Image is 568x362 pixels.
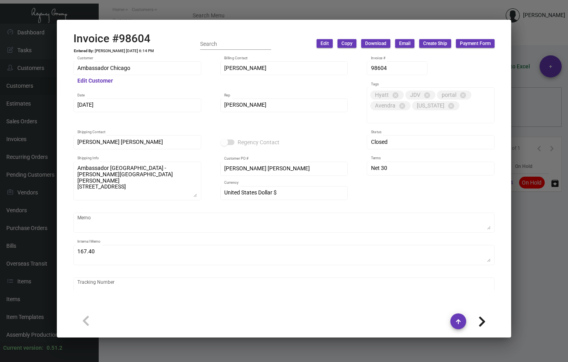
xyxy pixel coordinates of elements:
[321,40,329,47] span: Edit
[395,39,414,48] button: Email
[94,49,154,53] td: [PERSON_NAME] [DATE] 6:14 PM
[317,39,333,48] button: Edit
[405,90,435,100] mat-chip: JDV
[361,39,390,48] button: Download
[412,101,459,110] mat-chip: [US_STATE]
[77,78,113,84] mat-hint: Edit Customer
[337,39,356,48] button: Copy
[341,40,352,47] span: Copy
[73,49,94,53] td: Entered By:
[3,344,43,352] div: Current version:
[424,92,431,99] mat-icon: cancel
[47,344,62,352] div: 0.51.2
[371,139,388,145] span: Closed
[238,138,279,147] span: Regency Contact
[370,101,411,110] mat-chip: Avendra
[365,40,386,47] span: Download
[456,39,495,48] button: Payment Form
[448,102,455,109] mat-icon: cancel
[399,102,406,109] mat-icon: cancel
[399,40,411,47] span: Email
[459,92,467,99] mat-icon: cancel
[460,40,491,47] span: Payment Form
[437,90,471,100] mat-chip: portal
[73,32,150,45] h2: Invoice #98604
[423,40,447,47] span: Create Ship
[419,39,451,48] button: Create Ship
[370,90,404,100] mat-chip: Hyatt
[392,92,399,99] mat-icon: cancel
